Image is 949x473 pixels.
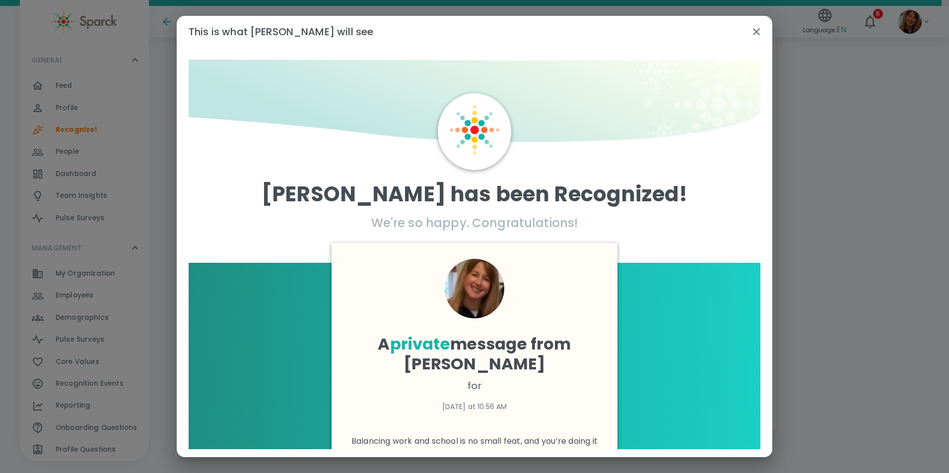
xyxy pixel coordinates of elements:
[189,59,760,149] img: Sparck teal wave background
[189,182,760,207] p: [PERSON_NAME] has been Recognized!
[351,334,598,374] h4: A message from [PERSON_NAME]
[445,259,504,318] img: Picture of undefined
[450,105,499,155] img: Sparck logo
[177,16,772,48] h2: This is what [PERSON_NAME] will see
[351,402,598,412] p: [DATE] at 10:56 AM
[390,333,450,355] span: private
[189,215,760,231] p: We're so happy. Congratulations!
[351,378,598,394] p: for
